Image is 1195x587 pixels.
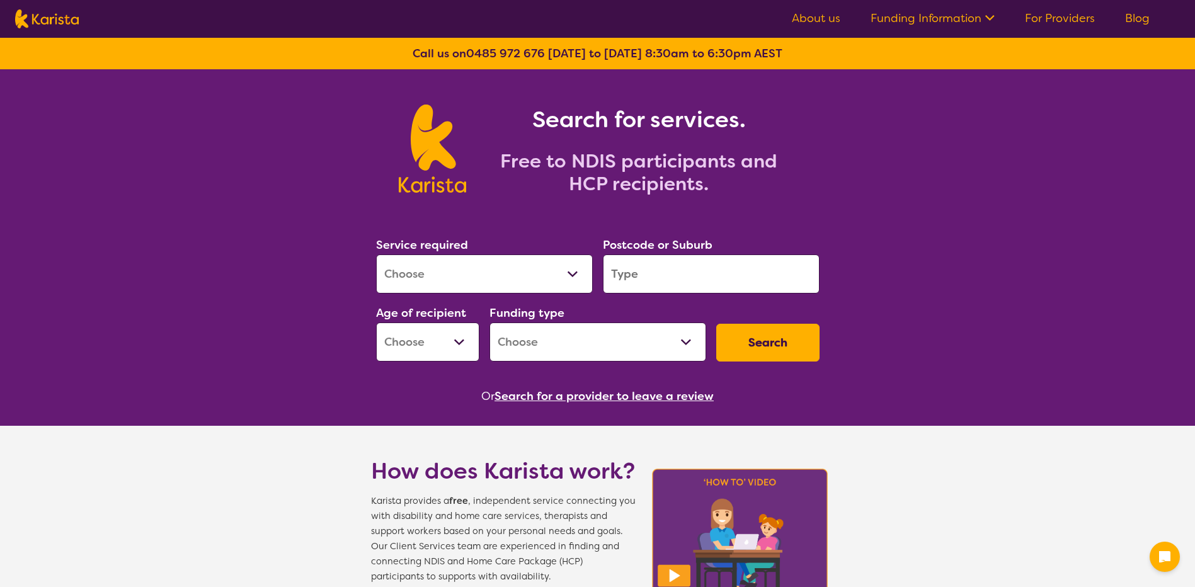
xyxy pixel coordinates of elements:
img: Karista logo [15,9,79,28]
label: Age of recipient [376,305,466,321]
input: Type [603,254,820,293]
span: Karista provides a , independent service connecting you with disability and home care services, t... [371,494,636,584]
label: Postcode or Suburb [603,237,712,253]
button: Search [716,324,820,362]
a: 0485 972 676 [466,46,545,61]
b: Call us on [DATE] to [DATE] 8:30am to 6:30pm AEST [413,46,782,61]
a: About us [792,11,840,26]
a: For Providers [1025,11,1095,26]
img: Karista logo [399,105,466,193]
label: Funding type [489,305,564,321]
a: Funding Information [871,11,995,26]
a: Blog [1125,11,1150,26]
h2: Free to NDIS participants and HCP recipients. [481,150,796,195]
span: Or [481,387,495,406]
button: Search for a provider to leave a review [495,387,714,406]
h1: How does Karista work? [371,456,636,486]
h1: Search for services. [481,105,796,135]
label: Service required [376,237,468,253]
b: free [449,495,468,507]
